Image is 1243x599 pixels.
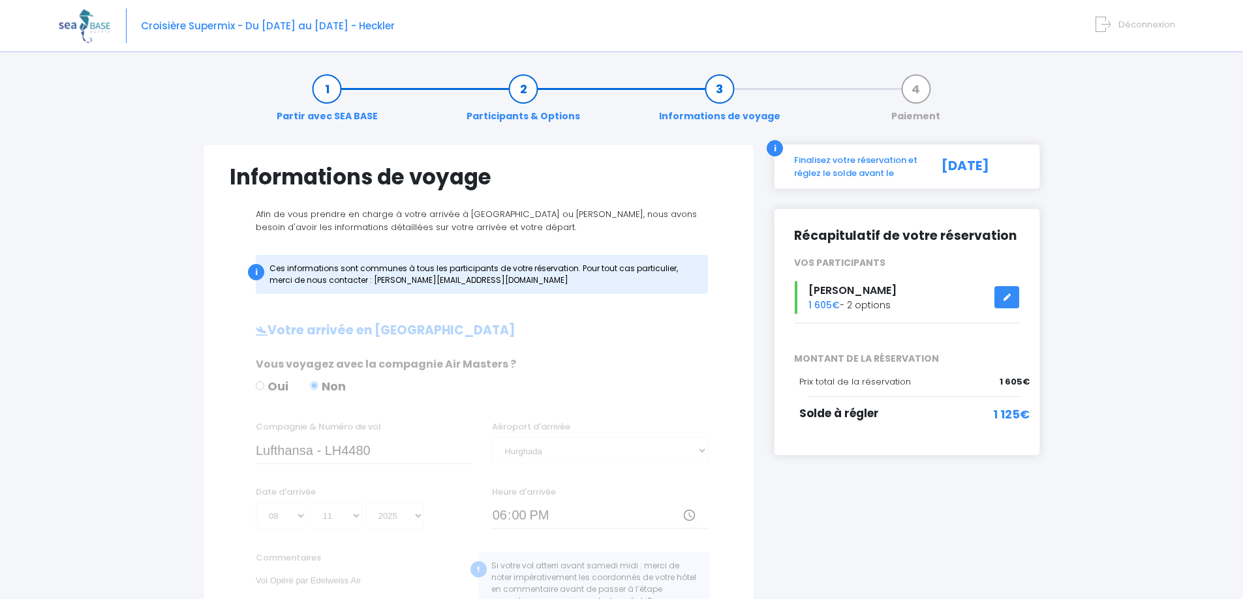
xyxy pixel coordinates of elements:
span: 1 605€ [1000,375,1030,388]
div: VOS PARTICIPANTS [784,256,1030,270]
a: Informations de voyage [652,82,787,123]
div: Ces informations sont communes à tous les participants de votre réservation. Pour tout cas partic... [256,255,708,294]
label: Date d'arrivée [256,486,316,499]
a: Participants & Options [460,82,587,123]
div: Finalisez votre réservation et réglez le solde avant le [784,154,927,179]
span: Prix total de la réservation [799,375,911,388]
label: Compagnie & Numéro de vol [256,420,381,433]
input: Non [310,381,318,390]
span: [PERSON_NAME] [808,283,897,298]
span: Solde à régler [799,405,879,421]
a: Partir avec SEA BASE [270,82,384,123]
label: Commentaires [256,551,321,564]
label: Heure d'arrivée [492,486,556,499]
span: 1 605€ [808,299,840,312]
span: Vous voyagez avec la compagnie Air Masters ? [256,357,516,372]
div: ! [470,561,487,577]
label: Non [310,377,346,395]
div: i [248,264,264,280]
label: Oui [256,377,288,395]
div: [DATE] [927,154,1030,179]
input: Oui [256,381,264,390]
span: MONTANT DE LA RÉSERVATION [784,352,1030,366]
span: Croisière Supermix - Du [DATE] au [DATE] - Heckler [141,19,395,33]
h2: Récapitulatif de votre réservation [794,229,1020,244]
h2: Votre arrivée en [GEOGRAPHIC_DATA] [230,323,728,338]
label: Aéroport d'arrivée [492,420,570,433]
h1: Informations de voyage [230,164,728,190]
span: Déconnexion [1118,18,1175,31]
div: - 2 options [784,281,1030,314]
a: Paiement [885,82,947,123]
div: i [767,140,783,156]
p: Afin de vous prendre en charge à votre arrivée à [GEOGRAPHIC_DATA] ou [PERSON_NAME], nous avons b... [230,208,728,233]
span: 1 125€ [993,405,1030,423]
